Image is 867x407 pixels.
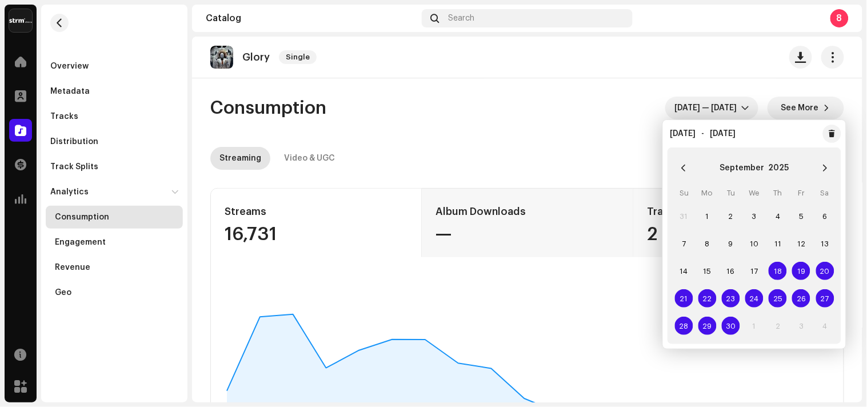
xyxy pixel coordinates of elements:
span: 2 [722,207,740,225]
span: 23 [722,289,740,308]
span: Sa [821,189,829,197]
td: 15 [696,257,719,285]
td: 21 [672,285,696,312]
div: Album Downloads [436,202,619,221]
td: 10 [743,230,766,257]
td: 2 [719,202,742,230]
td: 19 [790,257,813,285]
span: 21 [675,289,693,308]
span: 26 [792,289,810,308]
re-m-nav-dropdown: Analytics [46,181,183,304]
img: afa637af-d241-427d-9a60-3ec732af422d [210,46,233,69]
re-m-nav-item: Metadata [46,80,183,103]
span: Search [449,14,475,23]
div: Track Splits [50,162,98,171]
div: Analytics [50,187,89,197]
td: 25 [766,285,790,312]
re-m-nav-item: Geo [46,281,183,304]
td: 27 [813,285,837,312]
td: 24 [743,285,766,312]
div: Streaming [219,147,261,170]
td: 6 [813,202,837,230]
td: 23 [719,285,742,312]
p: Glory [242,51,270,63]
span: 10 [745,234,764,253]
td: 11 [766,230,790,257]
re-m-nav-item: Revenue [46,256,183,279]
span: 30 [722,317,740,335]
td: 17 [743,257,766,285]
span: 13 [816,234,834,253]
span: 27 [816,289,834,308]
td: 3 [743,202,766,230]
re-m-nav-item: Tracks [46,105,183,128]
td: 1 [696,202,719,230]
div: dropdown trigger [741,97,749,119]
span: We [749,189,760,197]
div: Revenue [55,263,90,272]
span: 1 [698,207,717,225]
div: 8 [830,9,849,27]
span: [DATE] [710,130,736,138]
span: 5 [792,207,810,225]
span: 19 [792,262,810,280]
td: 14 [672,257,696,285]
span: See More [781,97,819,119]
div: Consumption [55,213,109,222]
span: 15 [698,262,717,280]
span: 28 [675,317,693,335]
div: Tracks [50,112,78,121]
button: Choose Month [720,159,764,177]
span: 11 [769,234,787,253]
span: 18 [769,262,787,280]
td: 4 [766,202,790,230]
td: 1 [743,312,766,340]
td: 4 [813,312,837,340]
button: Next Month [814,157,837,179]
span: Consumption [210,97,326,119]
div: Streams [225,202,407,221]
div: 2 [647,225,830,244]
td: 30 [719,312,742,340]
span: 20 [816,262,834,280]
span: 29 [698,317,717,335]
span: [DATE] [670,130,696,138]
div: Catalog [206,14,417,23]
span: 3 [745,207,764,225]
re-m-nav-item: Engagement [46,231,183,254]
span: Fr [798,189,805,197]
div: Engagement [55,238,106,247]
span: 25 [769,289,787,308]
div: Choose Date [668,147,841,344]
span: 7 [675,234,693,253]
div: Distribution [50,137,98,146]
span: Mo [702,189,713,197]
button: Choose Year [769,159,789,177]
div: Overview [50,62,89,71]
td: 28 [672,312,696,340]
td: 9 [719,230,742,257]
span: 9 [722,234,740,253]
span: Sep 18 — Oct 6 [674,97,741,119]
td: 3 [790,312,813,340]
re-m-nav-item: Distribution [46,130,183,153]
td: 26 [790,285,813,312]
td: 7 [672,230,696,257]
span: Tu [728,189,735,197]
img: 408b884b-546b-4518-8448-1008f9c76b02 [9,9,32,32]
td: 29 [696,312,719,340]
span: - [701,130,704,138]
span: 6 [816,207,834,225]
span: 16 [722,262,740,280]
button: Previous Month [672,157,695,179]
span: 12 [792,234,810,253]
div: Geo [55,288,71,297]
span: 17 [745,262,764,280]
div: Track Downloads [647,202,830,221]
span: Th [774,189,782,197]
td: 5 [790,202,813,230]
td: 8 [696,230,719,257]
button: See More [768,97,844,119]
div: — [436,225,619,244]
td: 22 [696,285,719,312]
